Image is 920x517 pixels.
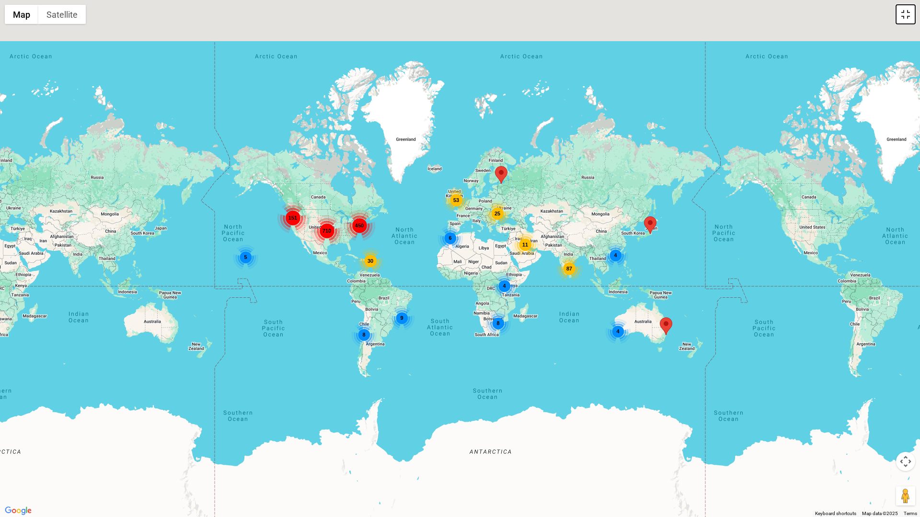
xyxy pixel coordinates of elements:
[644,216,656,234] div: Parkinson's Disease Psychosis - Case Studies: Part 4
[605,319,631,344] div: 4
[277,202,309,234] div: 151
[311,215,343,247] div: 710
[512,231,539,258] div: 11
[357,247,384,274] div: 30
[660,317,672,335] div: Managing Urinary Challenges in Parkinson’s Disease
[389,305,414,331] div: 9
[344,210,375,241] div: 450
[485,311,511,336] div: 8
[233,245,258,270] div: 5
[437,225,463,251] div: 6
[351,322,377,348] div: 8
[484,200,511,227] div: 25
[492,273,517,299] div: 4
[603,243,628,268] div: 4
[556,255,583,282] div: 87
